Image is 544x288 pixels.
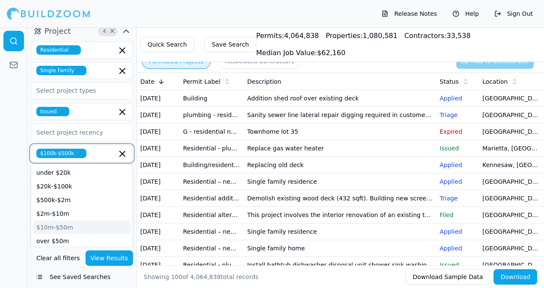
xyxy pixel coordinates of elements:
p: Expired [440,127,476,136]
button: View Results [86,250,133,266]
span: Properties: [326,32,363,40]
p: Issued [440,144,476,153]
td: Residential alteration [180,207,244,223]
input: Select project types [31,83,122,98]
td: Residential – new construction permit [180,173,244,190]
td: This project involves the interior renovation of an existing two-story single-family residence to... [244,207,436,223]
span: Location [482,77,508,86]
div: Suggestions [31,164,133,264]
td: [DATE] [137,123,180,140]
p: Applied [440,177,476,186]
td: Kennesaw, [GEOGRAPHIC_DATA] [479,157,543,173]
td: [GEOGRAPHIC_DATA], [GEOGRAPHIC_DATA] [479,90,543,107]
td: [DATE] [137,157,180,173]
td: Building/residential/addition/na [180,157,244,173]
td: [DATE] [137,140,180,157]
div: 4,064,838 [256,31,319,41]
td: [GEOGRAPHIC_DATA], [GEOGRAPHIC_DATA] [479,257,543,273]
td: Residential - plumbing [180,257,244,273]
button: Help [448,7,483,21]
div: Showing of total records [144,273,258,281]
span: Permit Label [183,77,220,86]
div: over $50m [33,234,131,248]
td: Marietta, [GEOGRAPHIC_DATA] [479,140,543,157]
span: 4 [100,27,109,35]
span: Date [140,77,154,86]
td: [GEOGRAPHIC_DATA], [GEOGRAPHIC_DATA] [479,240,543,257]
td: [DATE] [137,223,180,240]
div: $ 62,160 [256,48,346,58]
span: Clear Project filters [109,29,115,33]
div: $500k-$2m [33,193,131,207]
td: G - residential new construction permit [180,123,244,140]
p: Applied [440,244,476,253]
td: [DATE] [137,240,180,257]
span: 100 [171,273,183,280]
span: Median Job Value: [256,49,317,57]
p: Triage [440,111,476,119]
span: Single Family [36,66,86,75]
div: $10m-$50m [33,220,131,234]
span: Permits: [256,32,284,40]
td: [GEOGRAPHIC_DATA], [GEOGRAPHIC_DATA] [479,190,543,207]
td: Residential – new construction permit [180,223,244,240]
button: Quick Search [140,37,194,52]
div: under $20k [33,166,131,179]
td: [DATE] [137,207,180,223]
td: [GEOGRAPHIC_DATA], [GEOGRAPHIC_DATA] [479,207,543,223]
td: Replace gas water heater [244,140,436,157]
td: [GEOGRAPHIC_DATA], [GEOGRAPHIC_DATA] [479,173,543,190]
span: Contractors: [404,32,446,40]
div: $2m-$10m [33,207,131,220]
td: [GEOGRAPHIC_DATA], [GEOGRAPHIC_DATA] [479,223,543,240]
button: Save Search [204,37,256,52]
button: Clear all filters [34,250,82,266]
p: Filed [440,211,476,219]
span: Issued [36,107,69,116]
p: Triage [440,194,476,203]
p: Applied [440,94,476,103]
button: Download Sample Data [405,269,490,285]
div: 33,538 [404,31,470,41]
td: Residential - plumbing [180,140,244,157]
td: Building [180,90,244,107]
td: [DATE] [137,257,180,273]
td: Demolish existing wood deck (432 sqft). Building new screened porch (192 sqft) with attached open... [244,190,436,207]
span: Residential [36,45,81,55]
td: Residential – new construction permit [180,240,244,257]
span: 4,064,838 [190,273,221,280]
td: Single family residence [244,223,436,240]
span: Description [247,77,281,86]
td: plumbing - residential stand alone [180,107,244,123]
p: Issued [440,261,476,269]
td: Replacing old deck [244,157,436,173]
td: Residential addition [180,190,244,207]
button: Sign Out [490,7,537,21]
span: Project [44,25,71,37]
td: Sanity sewer line lateral repair digging required in customers yard [244,107,436,123]
td: [DATE] [137,107,180,123]
td: [GEOGRAPHIC_DATA], [GEOGRAPHIC_DATA] [479,123,543,140]
p: Applied [440,227,476,236]
div: 1,080,581 [326,31,398,41]
td: [DATE] [137,190,180,207]
button: Release Notes [377,7,441,21]
button: Project4Clear Project filters [31,24,133,38]
td: [DATE] [137,90,180,107]
td: Install bathtub dishwasher disposal unit shower sink washing machine water closet water heater [244,257,436,273]
span: $100k-$500k [36,149,86,158]
td: [GEOGRAPHIC_DATA], [GEOGRAPHIC_DATA] [479,107,543,123]
button: Download [494,269,537,285]
td: Single family residence [244,173,436,190]
div: $20k-$100k [33,179,131,193]
td: [DATE] [137,173,180,190]
p: Applied [440,161,476,169]
td: Townhome lot 35 [244,123,436,140]
button: See Saved Searches [31,269,133,285]
td: Addition shed roof over existing deck [244,90,436,107]
td: Single family home [244,240,436,257]
span: Status [440,77,459,86]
